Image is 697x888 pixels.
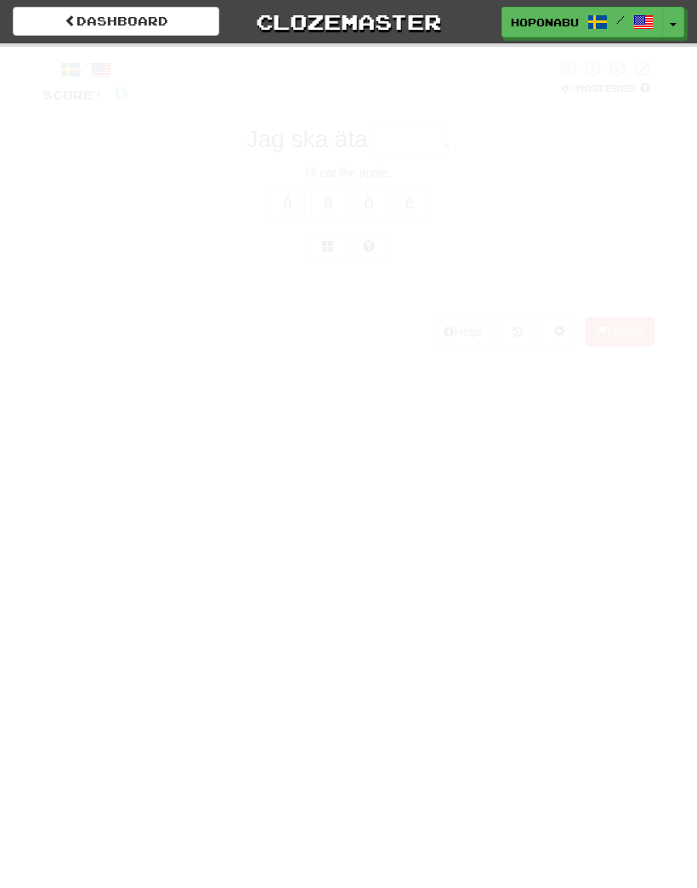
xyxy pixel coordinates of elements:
[511,14,579,30] span: HopOnABus
[445,126,451,152] span: .
[207,44,219,61] span: 0
[406,44,418,61] span: 0
[352,232,386,261] button: Single letter hint - you only get 1 per sentence and score half the points! alt+h
[311,185,345,220] button: ä
[246,126,368,152] span: Jag ska äta
[42,59,128,80] div: /
[245,7,451,37] a: Clozemaster
[433,317,493,346] button: Help!
[114,82,128,103] span: 0
[393,185,427,220] button: é
[270,185,304,220] button: å
[585,317,654,346] button: Report
[501,7,663,37] a: HopOnABus /
[352,185,386,220] button: ö
[616,14,625,26] span: /
[42,164,654,181] div: I'll eat the apple.
[42,88,104,102] span: Score:
[556,82,654,95] div: Mastered
[311,232,345,261] button: Switch sentence to multiple choice alt+p
[296,270,401,309] button: Submit
[561,83,576,94] span: 0 %
[13,7,219,36] a: Dashboard
[501,317,534,346] button: Round history (alt+y)
[564,44,588,61] span: 10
